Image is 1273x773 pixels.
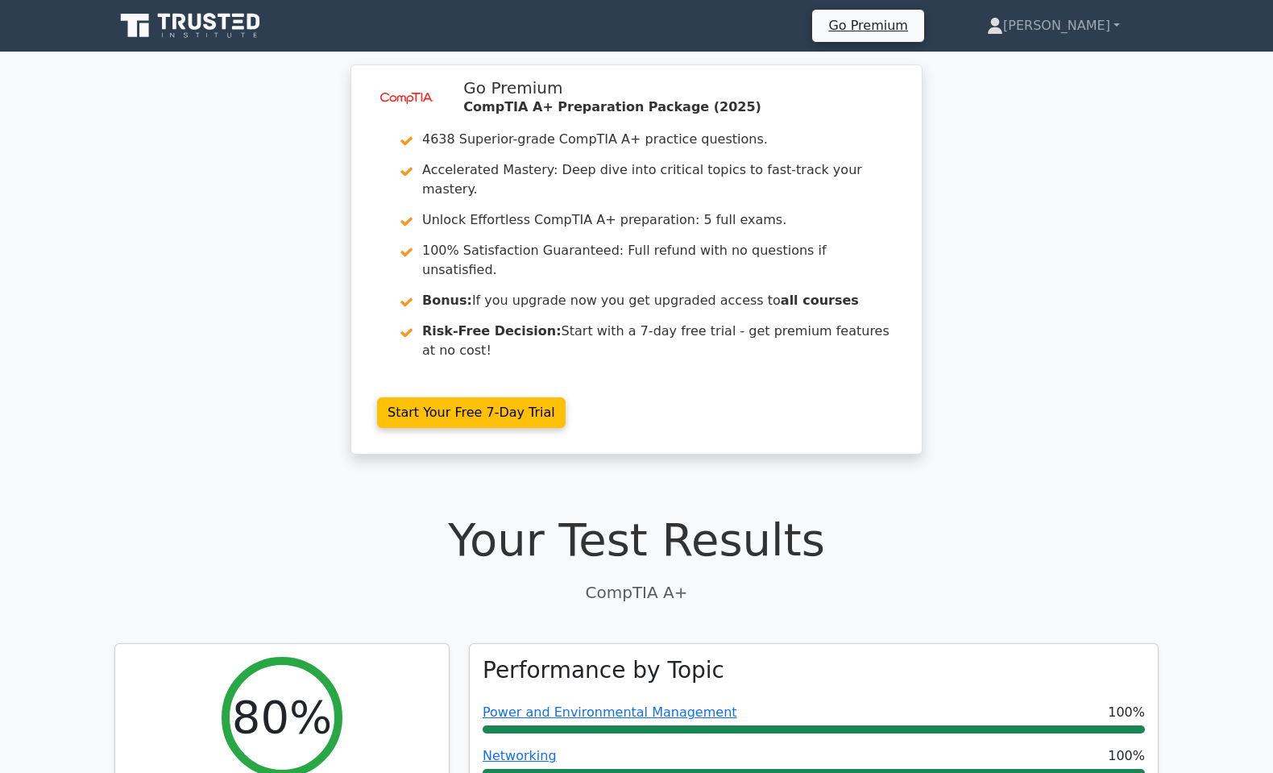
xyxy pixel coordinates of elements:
a: Power and Environmental Management [483,704,737,720]
h3: Performance by Topic [483,657,724,684]
h1: Your Test Results [114,513,1159,567]
span: 100% [1108,703,1145,722]
span: 100% [1108,746,1145,766]
p: CompTIA A+ [114,580,1159,605]
a: Start Your Free 7-Day Trial [377,397,566,428]
h2: 80% [232,690,332,744]
a: Networking [483,748,557,763]
a: Go Premium [819,15,917,36]
a: [PERSON_NAME] [948,10,1159,42]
